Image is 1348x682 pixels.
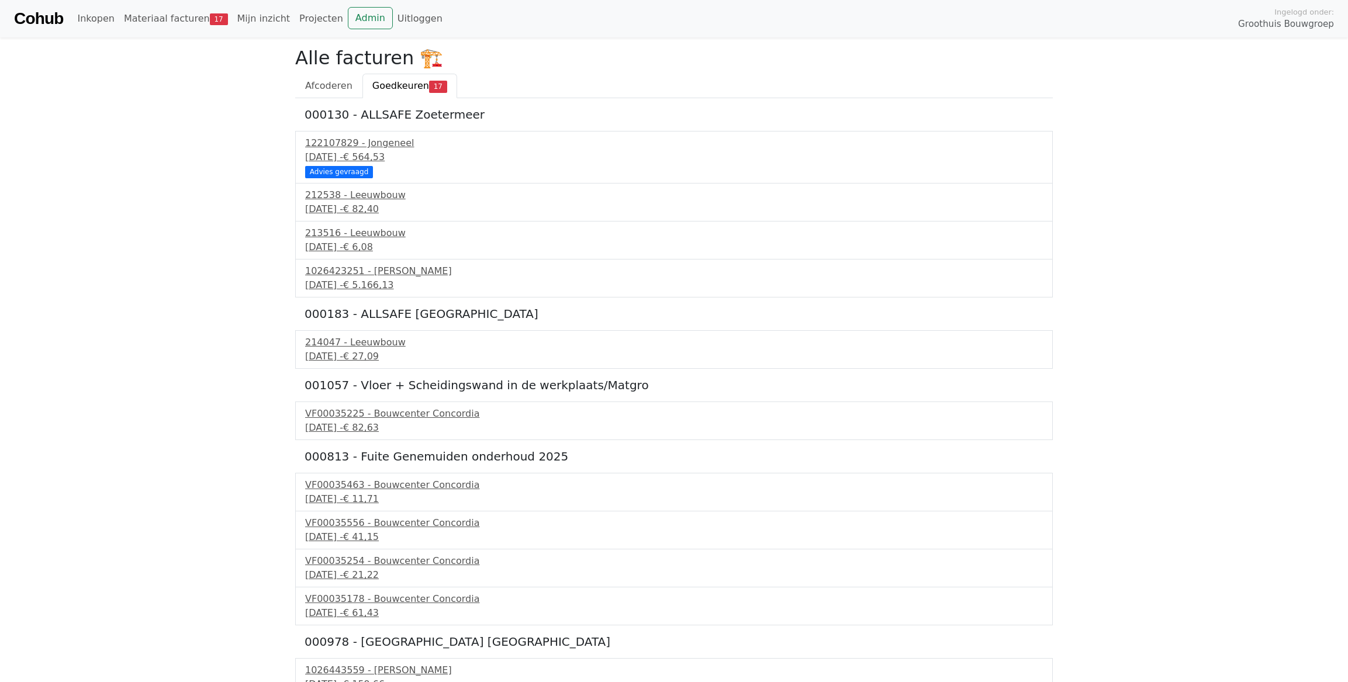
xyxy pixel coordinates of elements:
[295,74,362,98] a: Afcoderen
[305,307,1043,321] h5: 000183 - ALLSAFE [GEOGRAPHIC_DATA]
[393,7,447,30] a: Uitloggen
[305,606,1043,620] div: [DATE] -
[305,226,1043,254] a: 213516 - Leeuwbouw[DATE] -€ 6,08
[305,150,1043,164] div: [DATE] -
[343,493,379,504] span: € 11,71
[343,151,385,162] span: € 564,53
[305,592,1043,606] div: VF00035178 - Bouwcenter Concordia
[14,5,63,33] a: Cohub
[305,516,1043,544] a: VF00035556 - Bouwcenter Concordia[DATE] -€ 41,15
[343,241,373,252] span: € 6,08
[343,569,379,580] span: € 21,22
[305,663,1043,677] div: 1026443559 - [PERSON_NAME]
[305,264,1043,292] a: 1026423251 - [PERSON_NAME][DATE] -€ 5.166,13
[305,136,1043,150] div: 122107829 - Jongeneel
[305,240,1043,254] div: [DATE] -
[362,74,457,98] a: Goedkeuren17
[305,188,1043,202] div: 212538 - Leeuwbouw
[305,136,1043,176] a: 122107829 - Jongeneel[DATE] -€ 564,53 Advies gevraagd
[72,7,119,30] a: Inkopen
[210,13,228,25] span: 17
[305,478,1043,492] div: VF00035463 - Bouwcenter Concordia
[233,7,295,30] a: Mijn inzicht
[305,635,1043,649] h5: 000978 - [GEOGRAPHIC_DATA] [GEOGRAPHIC_DATA]
[305,166,373,178] div: Advies gevraagd
[295,47,1053,69] h2: Alle facturen 🏗️
[305,516,1043,530] div: VF00035556 - Bouwcenter Concordia
[305,554,1043,568] div: VF00035254 - Bouwcenter Concordia
[305,349,1043,363] div: [DATE] -
[1238,18,1334,31] span: Groothuis Bouwgroep
[305,80,352,91] span: Afcoderen
[305,226,1043,240] div: 213516 - Leeuwbouw
[372,80,429,91] span: Goedkeuren
[305,202,1043,216] div: [DATE] -
[343,607,379,618] span: € 61,43
[305,568,1043,582] div: [DATE] -
[343,422,379,433] span: € 82,63
[305,449,1043,463] h5: 000813 - Fuite Genemuiden onderhoud 2025
[305,335,1043,349] div: 214047 - Leeuwbouw
[305,554,1043,582] a: VF00035254 - Bouwcenter Concordia[DATE] -€ 21,22
[348,7,393,29] a: Admin
[305,407,1043,421] div: VF00035225 - Bouwcenter Concordia
[305,108,1043,122] h5: 000130 - ALLSAFE Zoetermeer
[305,278,1043,292] div: [DATE] -
[305,407,1043,435] a: VF00035225 - Bouwcenter Concordia[DATE] -€ 82,63
[305,530,1043,544] div: [DATE] -
[429,81,447,92] span: 17
[305,592,1043,620] a: VF00035178 - Bouwcenter Concordia[DATE] -€ 61,43
[305,421,1043,435] div: [DATE] -
[305,478,1043,506] a: VF00035463 - Bouwcenter Concordia[DATE] -€ 11,71
[305,378,1043,392] h5: 001057 - Vloer + Scheidingswand in de werkplaats/Matgro
[343,279,394,290] span: € 5.166,13
[1274,6,1334,18] span: Ingelogd onder:
[343,531,379,542] span: € 41,15
[119,7,233,30] a: Materiaal facturen17
[305,188,1043,216] a: 212538 - Leeuwbouw[DATE] -€ 82,40
[305,335,1043,363] a: 214047 - Leeuwbouw[DATE] -€ 27,09
[305,492,1043,506] div: [DATE] -
[295,7,348,30] a: Projecten
[343,203,379,214] span: € 82,40
[305,264,1043,278] div: 1026423251 - [PERSON_NAME]
[343,351,379,362] span: € 27,09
